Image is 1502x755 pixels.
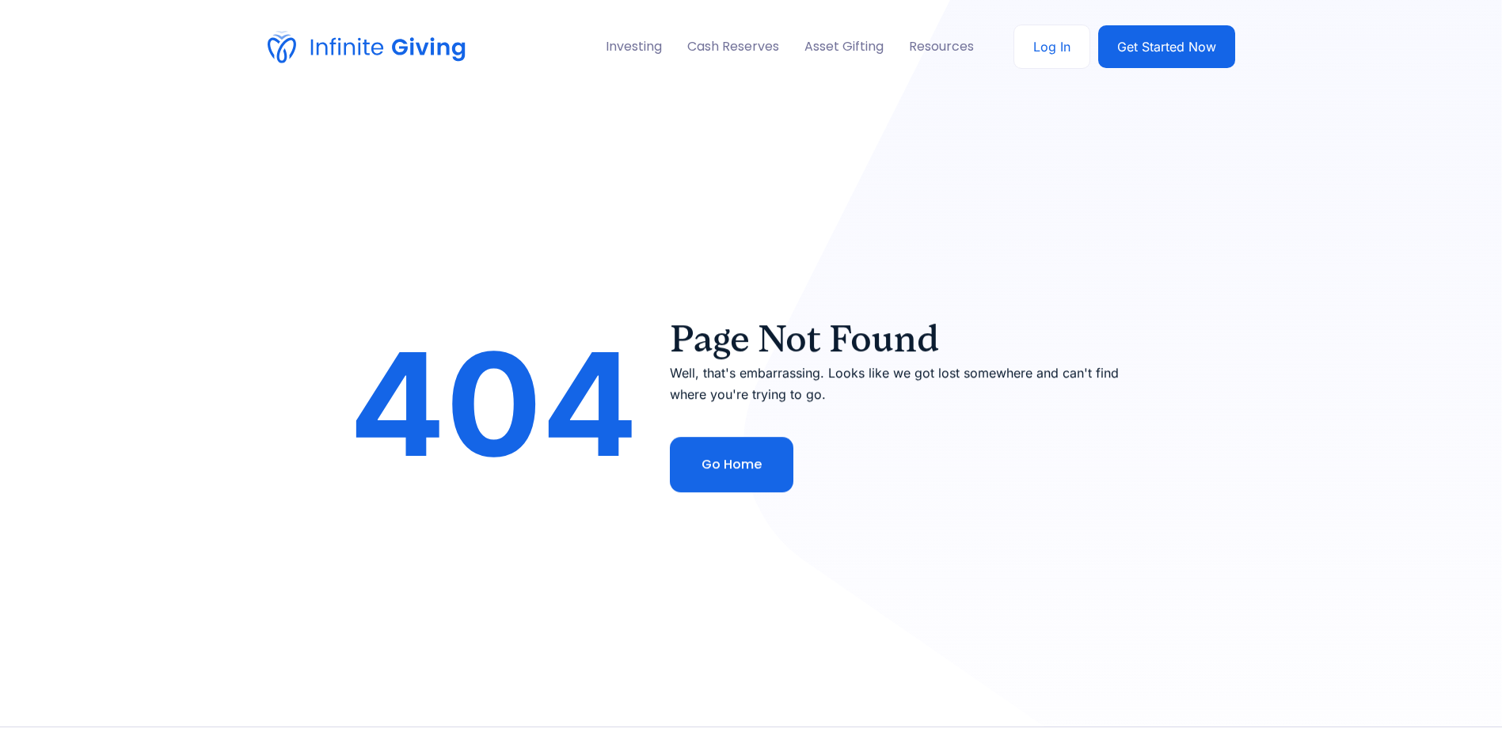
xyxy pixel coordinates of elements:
div: Investing [606,36,662,57]
a: Get Started Now [1098,25,1235,68]
a: Asset Gifting [804,36,884,57]
h2: Page Not Found [670,316,1154,363]
div: 404 [349,333,638,476]
div: Resources [909,36,974,57]
a: Go Home [670,438,793,493]
a: Cash Reserves [687,36,779,57]
a: Log In [1013,25,1090,69]
p: Well, that's embarrassing. Looks like we got lost somewhere and can't find where you're trying to... [670,363,1154,406]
